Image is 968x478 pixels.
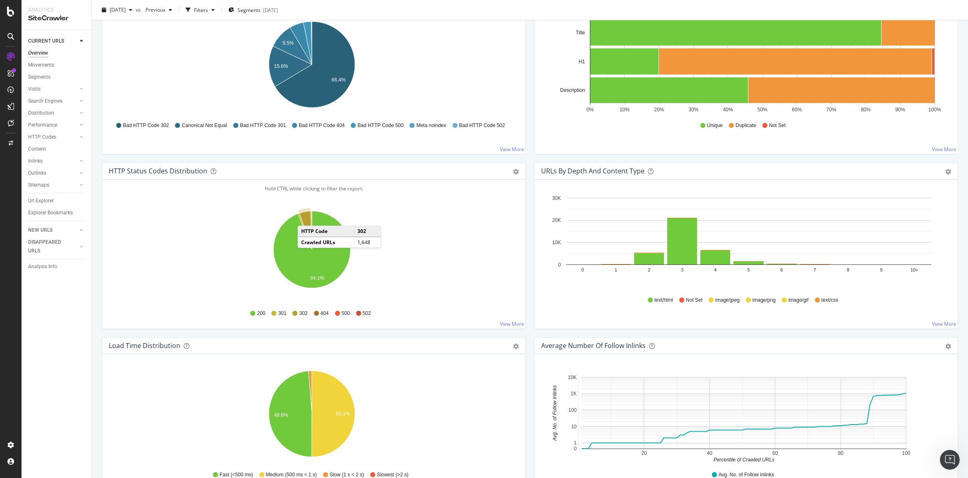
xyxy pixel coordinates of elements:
[910,267,918,272] text: 10+
[513,169,519,175] div: gear
[847,267,849,272] text: 8
[541,341,646,350] div: Average Number of Follow Inlinks
[541,18,947,114] div: A chart.
[357,122,403,129] span: Bad HTTP Code 500
[354,237,381,247] td: 1,648
[541,368,947,464] div: A chart.
[136,6,142,13] span: vs
[298,226,355,237] td: HTTP Code
[792,107,802,113] text: 60%
[28,109,77,118] a: Distribution
[582,267,584,272] text: 0
[736,122,756,129] span: Duplicate
[342,310,350,317] span: 500
[560,87,585,93] text: Description
[109,18,515,114] div: A chart.
[552,385,558,442] text: Avg. No. of Follow Inlinks
[715,297,740,304] span: image/jpeg
[28,133,77,142] a: HTTP Codes
[28,197,86,205] a: Url Explorer
[654,297,673,304] span: text/html
[861,107,871,113] text: 80%
[895,107,905,113] text: 90%
[459,122,505,129] span: Bad HTTP Code 502
[568,407,577,413] text: 100
[28,37,77,46] a: CURRENT URLS
[28,49,48,58] div: Overview
[28,238,70,255] div: DISAPPEARED URLS
[28,262,86,271] a: Analysis Info
[28,121,57,130] div: Performance
[822,297,839,304] span: text/css
[541,193,947,289] svg: A chart.
[788,297,809,304] span: image/gif
[240,122,286,129] span: Bad HTTP Code 301
[299,310,307,317] span: 302
[747,267,750,272] text: 5
[28,14,85,23] div: SiteCrawler
[237,6,261,13] span: Segments
[579,59,585,65] text: H1
[686,297,702,304] span: Not Set
[257,310,265,317] span: 200
[552,217,561,223] text: 20K
[278,310,286,317] span: 301
[827,107,836,113] text: 70%
[620,107,630,113] text: 10%
[28,73,86,82] a: Segments
[781,267,783,272] text: 6
[772,450,778,456] text: 60
[182,3,218,17] button: Filters
[123,122,169,129] span: Bad HTTP Code 302
[945,169,951,175] div: gear
[263,6,278,13] div: [DATE]
[28,85,41,94] div: Visits
[98,3,136,17] button: [DATE]
[28,37,64,46] div: CURRENT URLS
[28,73,50,82] div: Segments
[28,197,54,205] div: Url Explorer
[28,157,43,166] div: Inlinks
[945,343,951,349] div: gear
[714,267,716,272] text: 4
[28,61,54,70] div: Movements
[28,181,49,190] div: Sitemaps
[28,262,57,271] div: Analysis Info
[574,446,577,452] text: 0
[28,7,85,14] div: Analytics
[552,240,561,245] text: 10K
[648,267,650,272] text: 2
[110,6,126,13] span: 2025 Sep. 12th
[142,6,165,13] span: Previous
[28,181,77,190] a: Sitemaps
[723,107,733,113] text: 40%
[838,450,843,456] text: 80
[109,206,515,302] svg: A chart.
[28,226,53,235] div: NEW URLS
[541,167,645,175] div: URLs by Depth and Content Type
[28,49,86,58] a: Overview
[28,133,56,142] div: HTTP Codes
[641,450,647,456] text: 20
[28,209,73,217] div: Explorer Bookmarks
[109,368,515,464] svg: A chart.
[274,412,288,418] text: 48.6%
[28,97,77,106] a: Search Engines
[298,237,355,247] td: Crawled URLs
[552,195,561,201] text: 30K
[714,457,774,463] text: Percentile of Crawled URLs
[558,262,561,268] text: 0
[932,320,956,327] a: View More
[902,450,910,456] text: 100
[814,267,816,272] text: 7
[28,121,77,130] a: Performance
[28,61,86,70] a: Movements
[416,122,446,129] span: Meta noindex
[928,107,941,113] text: 100%
[28,169,46,178] div: Outlinks
[321,310,329,317] span: 404
[707,122,723,129] span: Unique
[769,122,786,129] span: Not Set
